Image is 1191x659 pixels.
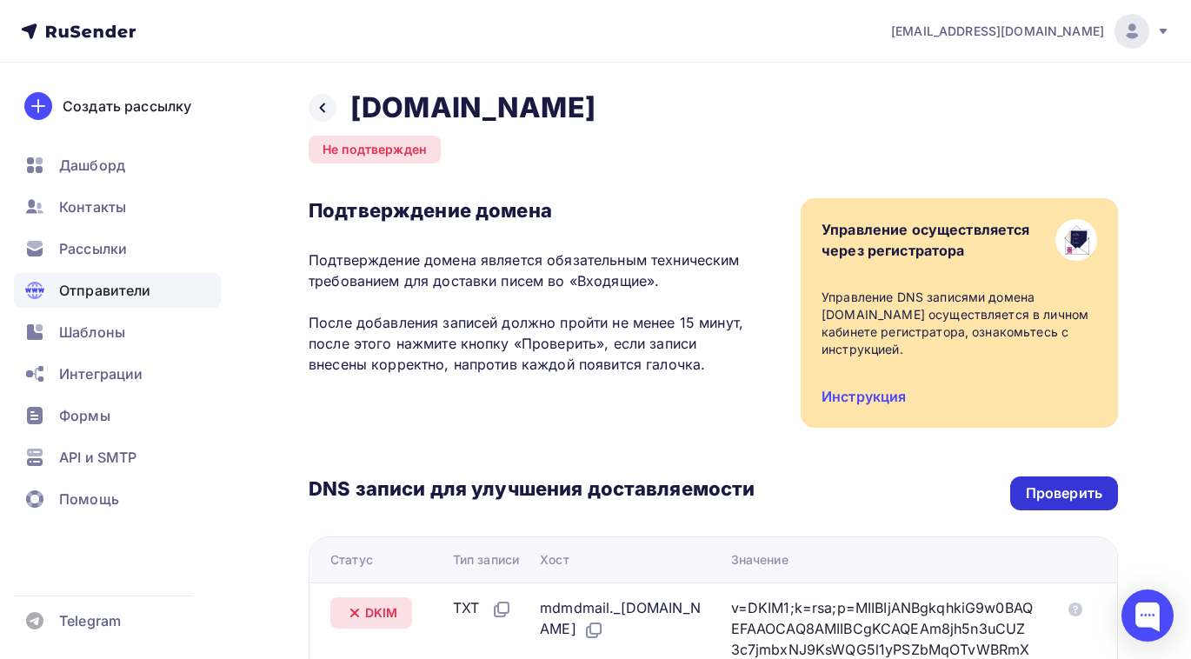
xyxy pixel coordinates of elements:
div: Хост [540,551,569,569]
h2: [DOMAIN_NAME] [350,90,595,125]
a: Отправители [14,273,221,308]
div: Управление осуществляется через регистратора [822,219,1030,261]
div: Значение [731,551,788,569]
p: Подтверждение домена является обязательным техническим требованием для доставки писем во «Входящи... [309,250,755,375]
span: Telegram [59,610,121,631]
span: Дашборд [59,155,125,176]
span: API и SMTP [59,447,136,468]
a: Шаблоны [14,315,221,349]
h3: DNS записи для улучшения доставляемости [309,476,755,504]
span: [EMAIL_ADDRESS][DOMAIN_NAME] [891,23,1104,40]
span: Контакты [59,196,126,217]
a: Формы [14,398,221,433]
a: Контакты [14,190,221,224]
div: Не подтвержден [309,136,441,163]
div: Проверить [1026,483,1102,503]
a: [EMAIL_ADDRESS][DOMAIN_NAME] [891,14,1170,49]
a: Дашборд [14,148,221,183]
span: Рассылки [59,238,127,259]
div: Статус [330,551,373,569]
span: Шаблоны [59,322,125,343]
a: Рассылки [14,231,221,266]
div: Тип записи [453,551,519,569]
span: Помощь [59,489,119,509]
div: Управление DNS записями домена [DOMAIN_NAME] осуществляется в личном кабинете регистратора, ознак... [822,289,1097,358]
div: mdmdmail._[DOMAIN_NAME] [540,597,703,641]
span: Формы [59,405,110,426]
span: Отправители [59,280,151,301]
span: Интеграции [59,363,143,384]
div: TXT [453,597,512,620]
span: DKIM [365,604,398,622]
a: Инструкция [822,388,906,405]
div: Создать рассылку [63,96,191,116]
h3: Подтверждение домена [309,198,755,223]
